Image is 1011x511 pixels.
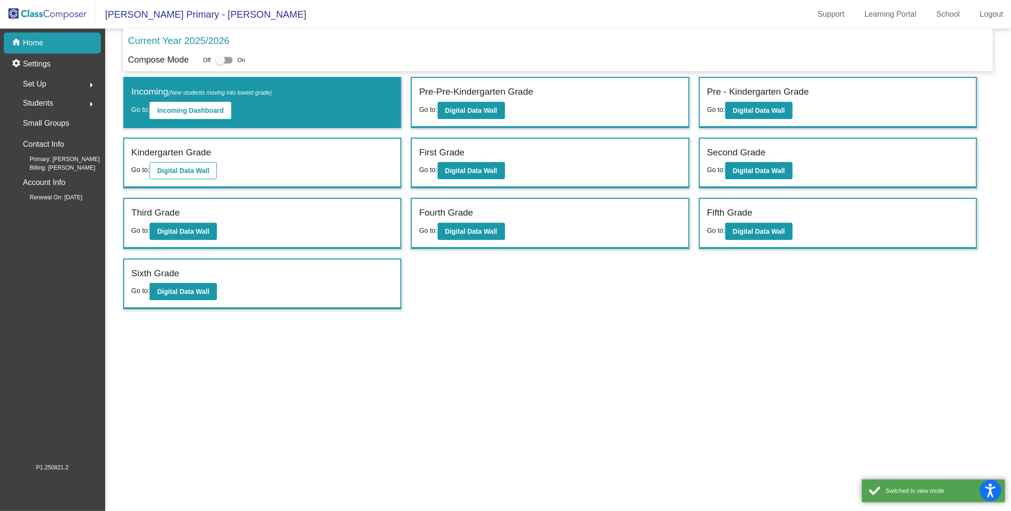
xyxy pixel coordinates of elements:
[150,102,231,119] button: Incoming Dashboard
[86,79,97,91] mat-icon: arrow_right
[128,33,229,48] p: Current Year 2025/2026
[131,166,150,174] span: Go to:
[157,228,209,235] b: Digital Data Wall
[707,206,753,220] label: Fifth Grade
[131,146,211,160] label: Kindergarten Grade
[445,167,497,174] b: Digital Data Wall
[131,206,180,220] label: Third Grade
[131,267,179,281] label: Sixth Grade
[131,287,150,294] span: Go to:
[419,206,473,220] label: Fourth Grade
[438,102,505,119] button: Digital Data Wall
[23,138,64,151] p: Contact Info
[438,223,505,240] button: Digital Data Wall
[150,283,217,300] button: Digital Data Wall
[150,162,217,179] button: Digital Data Wall
[86,98,97,110] mat-icon: arrow_right
[707,166,725,174] span: Go to:
[23,176,65,189] p: Account Info
[237,56,245,65] span: On
[972,7,1011,22] a: Logout
[725,102,793,119] button: Digital Data Wall
[157,288,209,295] b: Digital Data Wall
[419,85,533,99] label: Pre-Pre-Kindergarten Grade
[131,106,150,113] span: Go to:
[23,37,43,49] p: Home
[150,223,217,240] button: Digital Data Wall
[707,227,725,234] span: Go to:
[733,107,785,114] b: Digital Data Wall
[157,107,224,114] b: Incoming Dashboard
[419,146,464,160] label: First Grade
[131,85,272,99] label: Incoming
[128,54,189,66] p: Compose Mode
[14,155,100,163] span: Primary: [PERSON_NAME]
[445,107,497,114] b: Digital Data Wall
[733,167,785,174] b: Digital Data Wall
[23,77,46,91] span: Set Up
[725,162,793,179] button: Digital Data Wall
[14,193,82,202] span: Renewal On: [DATE]
[445,228,497,235] b: Digital Data Wall
[96,7,306,22] span: [PERSON_NAME] Primary - [PERSON_NAME]
[733,228,785,235] b: Digital Data Wall
[419,106,437,113] span: Go to:
[419,227,437,234] span: Go to:
[11,58,23,70] mat-icon: settings
[14,163,95,172] span: Billing: [PERSON_NAME]
[886,487,998,495] div: Switched to view mode
[131,227,150,234] span: Go to:
[23,58,51,70] p: Settings
[23,117,69,130] p: Small Groups
[725,223,793,240] button: Digital Data Wall
[438,162,505,179] button: Digital Data Wall
[419,166,437,174] span: Go to:
[707,146,766,160] label: Second Grade
[11,37,23,49] mat-icon: home
[168,89,272,96] span: (New students moving into lowest grade)
[707,106,725,113] span: Go to:
[929,7,968,22] a: School
[857,7,925,22] a: Learning Portal
[810,7,852,22] a: Support
[203,56,211,65] span: Off
[707,85,809,99] label: Pre - Kindergarten Grade
[23,97,53,110] span: Students
[157,167,209,174] b: Digital Data Wall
